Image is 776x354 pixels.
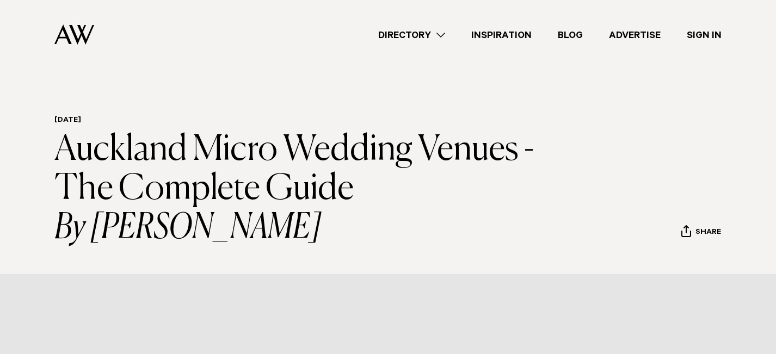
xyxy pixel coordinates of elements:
a: Directory [365,28,458,42]
button: Share [681,225,722,241]
h1: Auckland Micro Wedding Venues - The Complete Guide [54,131,558,248]
i: By [PERSON_NAME] [54,209,558,248]
a: Advertise [596,28,674,42]
a: Sign In [674,28,735,42]
a: Inspiration [458,28,545,42]
img: Auckland Weddings Logo [54,24,94,45]
h6: [DATE] [54,116,558,126]
span: Share [695,228,721,238]
a: Blog [545,28,596,42]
